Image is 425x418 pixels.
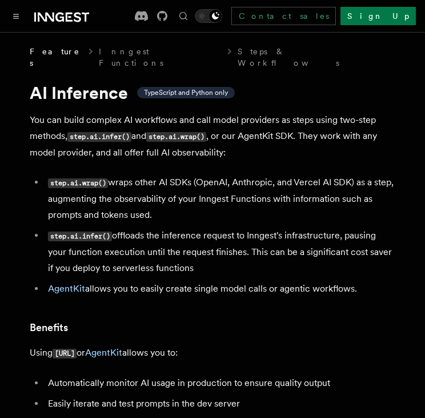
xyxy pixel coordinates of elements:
[45,228,395,276] li: offloads the inference request to Inngest's infrastructure, pausing your function execution until...
[144,88,228,97] span: TypeScript and Python only
[99,46,222,69] a: Inngest Functions
[146,132,206,142] code: step.ai.wrap()
[45,396,395,412] li: Easily iterate and test prompts in the dev server
[48,283,85,294] a: AgentKit
[45,174,395,223] li: wraps other AI SDKs (OpenAI, Anthropic, and Vercel AI SDK) as a step, augmenting the observabilit...
[85,347,122,358] a: AgentKit
[177,9,190,23] button: Find something...
[30,46,83,69] span: Features
[45,281,395,297] li: allows you to easily create single model calls or agentic workflows.
[30,112,395,161] p: You can build complex AI workflows and call model providers as steps using two-step methods, and ...
[9,9,23,23] button: Toggle navigation
[231,7,336,25] a: Contact sales
[238,46,395,69] a: Steps & Workflows
[45,375,395,391] li: Automatically monitor AI usage in production to ensure quality output
[48,232,112,241] code: step.ai.infer()
[30,345,395,361] p: Using or allows you to:
[340,7,416,25] a: Sign Up
[30,320,68,336] a: Benefits
[53,349,77,359] code: [URL]
[48,178,108,188] code: step.ai.wrap()
[67,132,131,142] code: step.ai.infer()
[195,9,222,23] button: Toggle dark mode
[30,82,395,103] h1: AI Inference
